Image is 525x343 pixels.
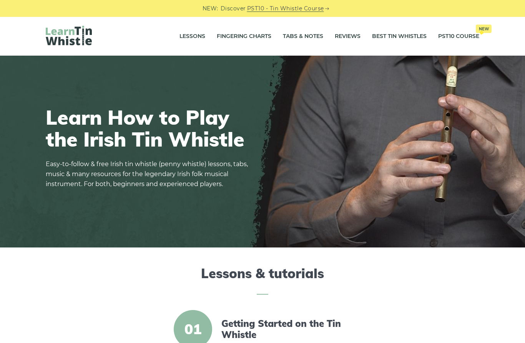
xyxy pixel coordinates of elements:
[217,27,271,46] a: Fingering Charts
[438,27,479,46] a: PST10 CourseNew
[372,27,427,46] a: Best Tin Whistles
[476,25,492,33] span: New
[46,26,92,45] img: LearnTinWhistle.com
[46,159,253,189] p: Easy-to-follow & free Irish tin whistle (penny whistle) lessons, tabs, music & many resources for...
[335,27,361,46] a: Reviews
[221,318,354,340] a: Getting Started on the Tin Whistle
[179,27,205,46] a: Lessons
[46,266,479,295] h2: Lessons & tutorials
[46,106,253,150] h1: Learn How to Play the Irish Tin Whistle
[283,27,323,46] a: Tabs & Notes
